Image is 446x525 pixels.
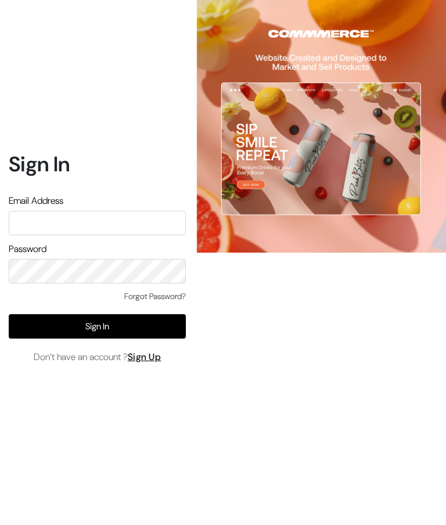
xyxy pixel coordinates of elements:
[124,290,186,303] a: Forgot Password?
[128,351,161,363] a: Sign Up
[9,242,46,256] label: Password
[9,314,186,339] button: Sign In
[34,350,161,364] span: Don’t have an account ?
[9,152,186,177] h1: Sign In
[9,194,63,208] label: Email Address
